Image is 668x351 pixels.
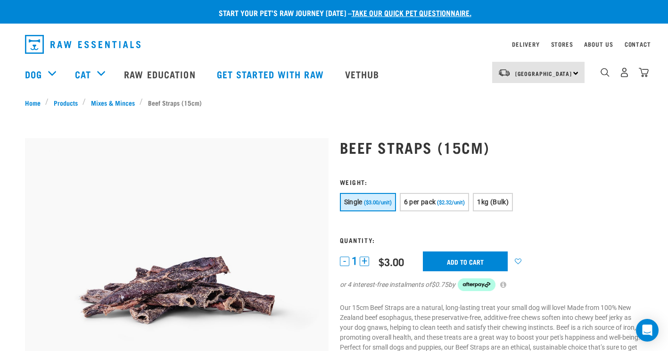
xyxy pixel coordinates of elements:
[25,98,46,108] a: Home
[477,198,509,206] span: 1kg (Bulk)
[75,67,91,81] a: Cat
[49,98,82,108] a: Products
[639,67,649,77] img: home-icon@2x.png
[340,139,643,156] h1: Beef Straps (15cm)
[25,98,643,108] nav: breadcrumbs
[344,198,363,206] span: Single
[400,193,470,211] button: 6 per pack ($2.32/unit)
[364,200,392,206] span: ($3.00/unit)
[360,257,369,266] button: +
[584,42,613,46] a: About Us
[207,55,336,93] a: Get started with Raw
[336,55,391,93] a: Vethub
[498,68,511,77] img: van-moving.png
[115,55,207,93] a: Raw Education
[340,178,643,185] h3: Weight:
[25,35,140,54] img: Raw Essentials Logo
[619,67,629,77] img: user.png
[340,193,396,211] button: Single ($3.00/unit)
[601,68,610,77] img: home-icon-1@2x.png
[86,98,140,108] a: Mixes & Minces
[379,256,404,267] div: $3.00
[340,257,349,266] button: -
[423,251,508,271] input: Add to cart
[625,42,651,46] a: Contact
[340,278,643,292] div: or 4 interest-free instalments of by
[25,67,42,81] a: Dog
[352,256,357,266] span: 1
[636,319,659,342] div: Open Intercom Messenger
[352,10,471,15] a: take our quick pet questionnaire.
[458,278,495,292] img: Afterpay
[437,200,465,206] span: ($2.32/unit)
[340,236,643,243] h3: Quantity:
[512,42,539,46] a: Delivery
[473,193,513,211] button: 1kg (Bulk)
[404,198,436,206] span: 6 per pack
[515,72,572,75] span: [GEOGRAPHIC_DATA]
[431,280,448,290] span: $0.75
[17,31,651,58] nav: dropdown navigation
[551,42,573,46] a: Stores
